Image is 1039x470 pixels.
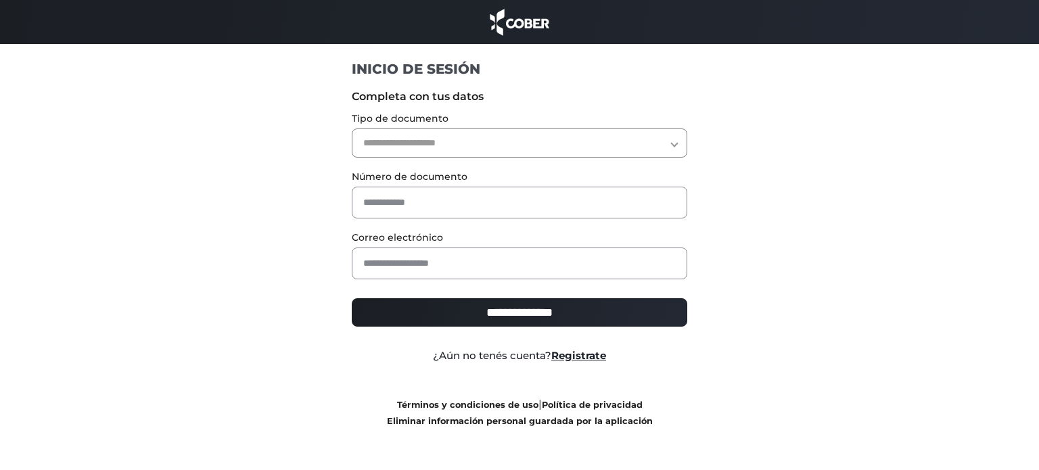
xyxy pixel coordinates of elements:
[352,89,688,105] label: Completa con tus datos
[387,416,653,426] a: Eliminar información personal guardada por la aplicación
[352,112,688,126] label: Tipo de documento
[342,348,698,364] div: ¿Aún no tenés cuenta?
[352,60,688,78] h1: INICIO DE SESIÓN
[486,7,553,37] img: cober_marca.png
[542,400,643,410] a: Política de privacidad
[352,170,688,184] label: Número de documento
[397,400,538,410] a: Términos y condiciones de uso
[551,349,606,362] a: Registrate
[352,231,688,245] label: Correo electrónico
[342,396,698,429] div: |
